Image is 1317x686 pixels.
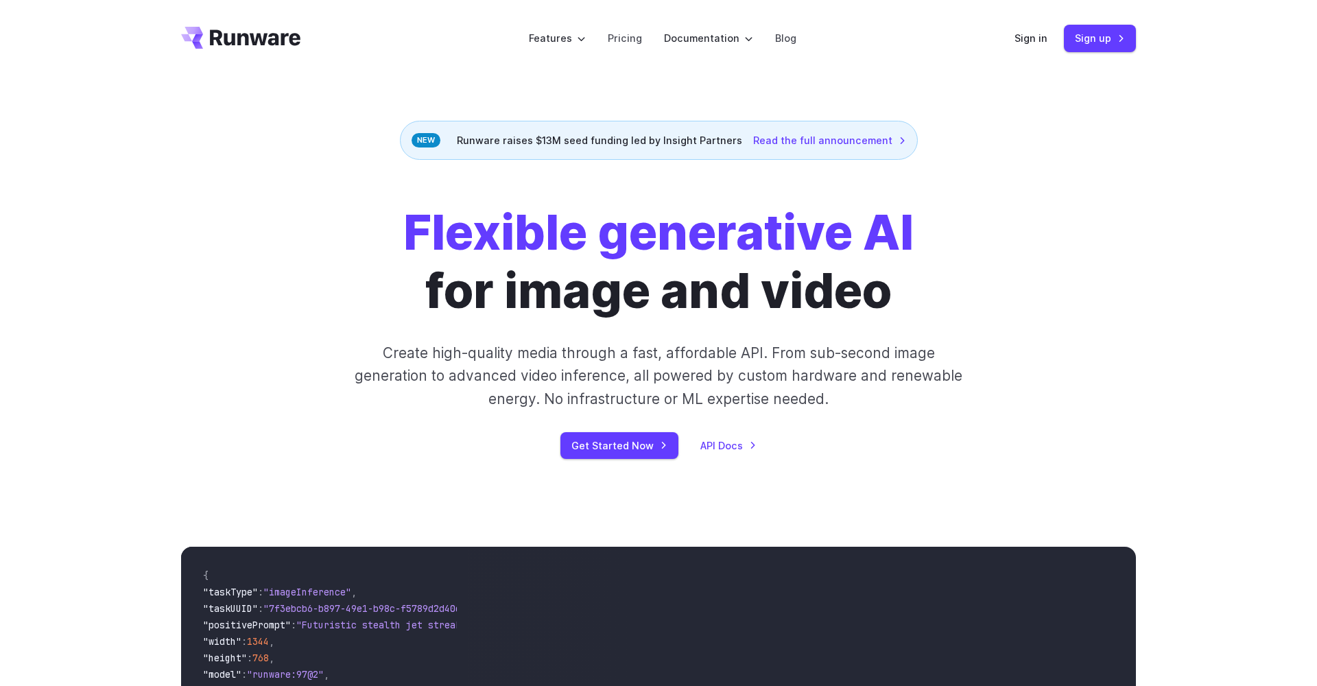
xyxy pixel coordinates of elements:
label: Documentation [664,30,753,46]
span: : [247,652,252,664]
span: , [351,586,357,598]
a: Pricing [608,30,642,46]
span: , [269,652,274,664]
span: : [291,619,296,631]
span: , [324,668,329,681]
span: "width" [203,635,241,648]
span: "taskType" [203,586,258,598]
p: Create high-quality media through a fast, affordable API. From sub-second image generation to adv... [353,342,964,410]
h1: for image and video [403,204,914,320]
a: Sign up [1064,25,1136,51]
span: "positivePrompt" [203,619,291,631]
span: "taskUUID" [203,602,258,615]
a: Sign in [1015,30,1047,46]
a: Go to / [181,27,300,49]
span: "7f3ebcb6-b897-49e1-b98c-f5789d2d40d7" [263,602,472,615]
span: , [269,635,274,648]
span: "model" [203,668,241,681]
span: : [258,586,263,598]
span: : [241,668,247,681]
a: Read the full announcement [753,132,906,148]
a: Blog [775,30,796,46]
a: API Docs [700,438,757,453]
strong: Flexible generative AI [403,203,914,261]
span: 768 [252,652,269,664]
label: Features [529,30,586,46]
a: Get Started Now [560,432,678,459]
div: Runware raises $13M seed funding led by Insight Partners [400,121,918,160]
span: : [241,635,247,648]
span: : [258,602,263,615]
span: "imageInference" [263,586,351,598]
span: { [203,569,209,582]
span: "height" [203,652,247,664]
span: 1344 [247,635,269,648]
span: "runware:97@2" [247,668,324,681]
span: "Futuristic stealth jet streaking through a neon-lit cityscape with glowing purple exhaust" [296,619,796,631]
